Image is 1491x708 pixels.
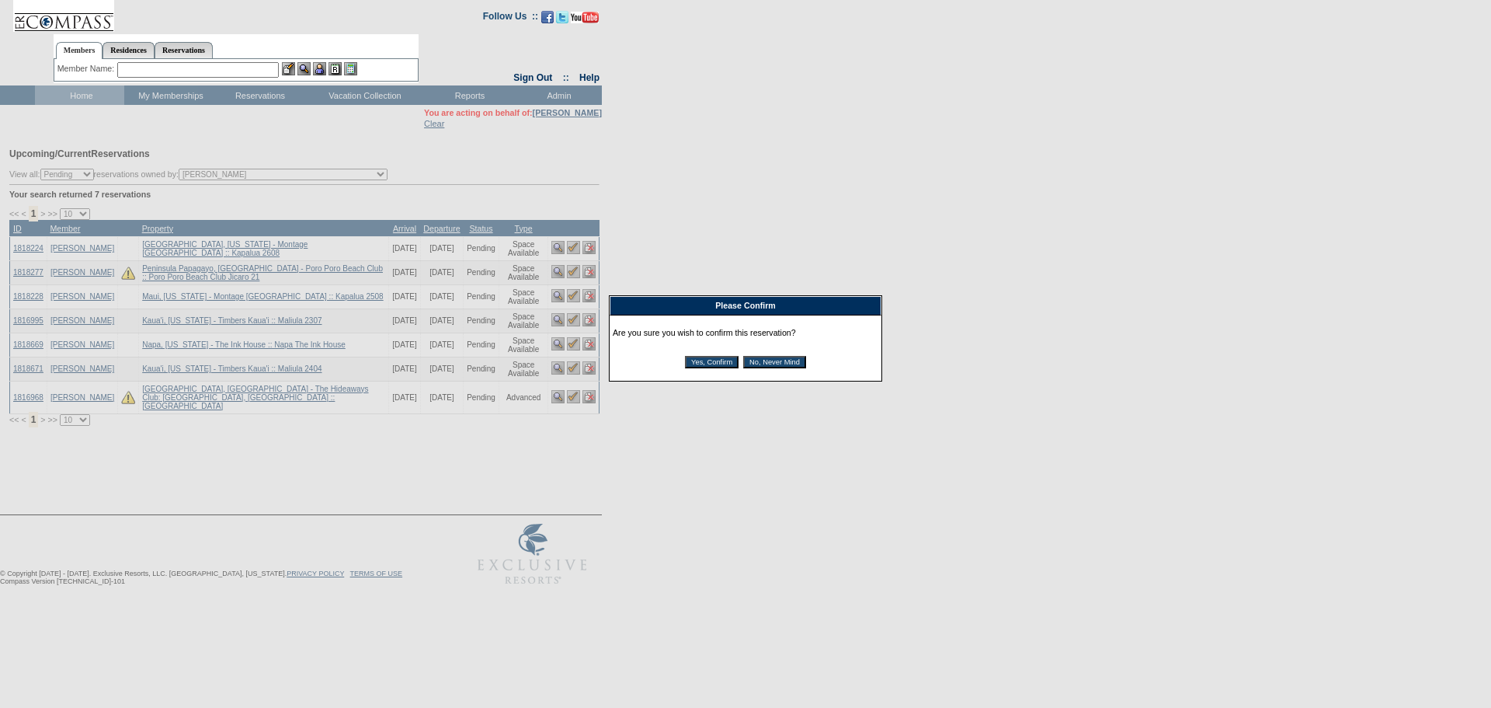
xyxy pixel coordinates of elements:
[556,16,568,25] a: Follow us on Twitter
[56,42,103,59] a: Members
[328,62,342,75] img: Reservations
[556,11,568,23] img: Follow us on Twitter
[610,296,881,316] div: Please Confirm
[57,62,117,75] div: Member Name:
[541,11,554,23] img: Become our fan on Facebook
[313,62,326,75] img: Impersonate
[344,62,357,75] img: b_calculator.gif
[571,16,599,25] a: Subscribe to our YouTube Channel
[155,42,213,58] a: Reservations
[103,42,155,58] a: Residences
[297,62,311,75] img: View
[541,16,554,25] a: Become our fan on Facebook
[685,356,739,368] input: Yes, Confirm
[513,72,552,83] a: Sign Out
[563,72,569,83] span: ::
[743,356,806,368] input: No, Never Mind
[282,62,295,75] img: b_edit.gif
[483,9,538,28] td: Follow Us ::
[571,12,599,23] img: Subscribe to our YouTube Channel
[613,319,878,378] div: Are you sure you wish to confirm this reservation?
[579,72,600,83] a: Help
